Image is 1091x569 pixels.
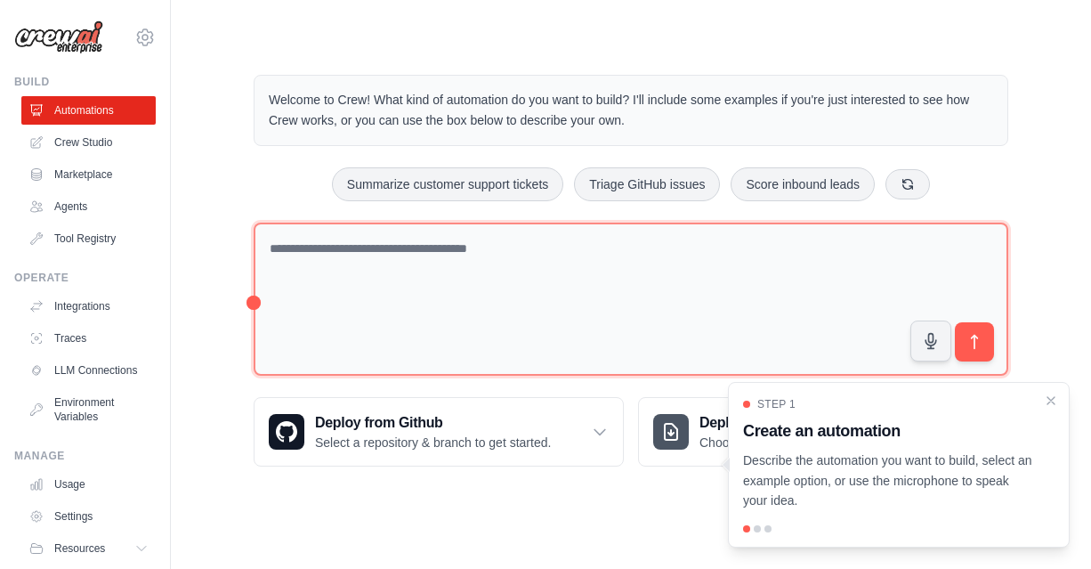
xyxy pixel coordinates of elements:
[699,412,850,434] h3: Deploy from zip file
[54,541,105,556] span: Resources
[757,397,796,411] span: Step 1
[14,271,156,285] div: Operate
[21,224,156,253] a: Tool Registry
[21,356,156,385] a: LLM Connections
[21,324,156,353] a: Traces
[21,502,156,531] a: Settings
[21,128,156,157] a: Crew Studio
[315,412,551,434] h3: Deploy from Github
[731,167,875,201] button: Score inbound leads
[21,388,156,431] a: Environment Variables
[21,160,156,189] a: Marketplace
[332,167,563,201] button: Summarize customer support tickets
[21,292,156,321] a: Integrations
[1044,394,1058,408] button: Close walkthrough
[269,90,993,131] p: Welcome to Crew! What kind of automation do you want to build? I'll include some examples if you'...
[14,75,156,89] div: Build
[743,451,1033,511] p: Describe the automation you want to build, select an example option, or use the microphone to spe...
[21,96,156,125] a: Automations
[1002,484,1091,569] div: Widget de chat
[21,192,156,221] a: Agents
[14,20,103,54] img: Logo
[21,470,156,499] a: Usage
[14,449,156,463] div: Manage
[21,534,156,563] button: Resources
[699,434,850,451] p: Choose a zip file to upload.
[574,167,720,201] button: Triage GitHub issues
[1002,484,1091,569] iframe: Chat Widget
[315,434,551,451] p: Select a repository & branch to get started.
[743,419,1033,443] h3: Create an automation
